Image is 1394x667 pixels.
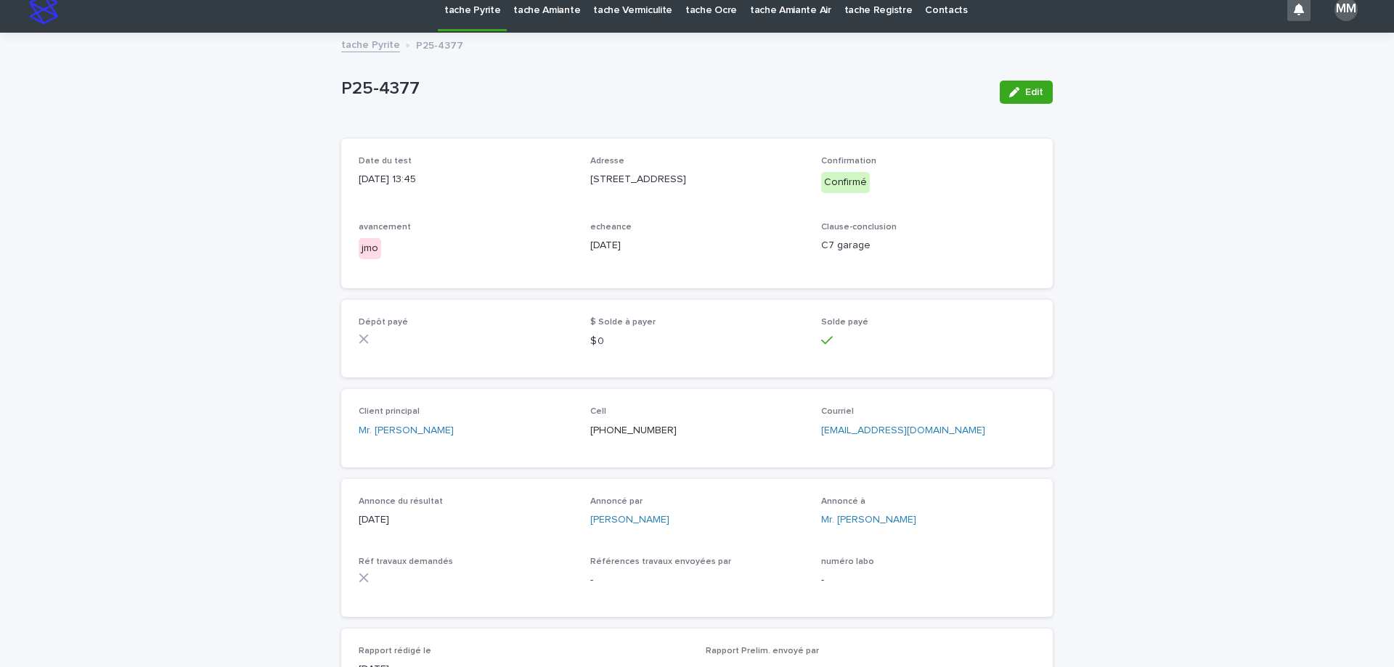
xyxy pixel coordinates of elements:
span: echeance [590,223,632,232]
span: Clause-conclusion [821,223,897,232]
span: Réf travaux demandés [359,557,453,566]
span: Rapport rédigé le [359,647,431,655]
span: Edit [1025,87,1043,97]
span: Cell [590,407,606,416]
span: Confirmation [821,157,876,165]
a: [PERSON_NAME] [590,512,669,528]
span: Annoncé par [590,497,643,506]
span: Date du test [359,157,412,165]
button: Edit [1000,81,1053,104]
span: Annoncé à [821,497,865,506]
span: Annonce du résultat [359,497,443,506]
div: Confirmé [821,172,870,193]
span: Adresse [590,157,624,165]
a: Mr. [PERSON_NAME] [821,512,916,528]
p: [PHONE_NUMBER] [590,423,804,438]
p: $ 0 [590,334,804,349]
p: C7 garage [821,238,1035,253]
span: Références travaux envoyées par [590,557,731,566]
div: jmo [359,238,381,259]
span: $ Solde à payer [590,318,656,327]
span: avancement [359,223,411,232]
a: tache Pyrite [341,36,400,52]
p: - [590,573,804,588]
span: Dépôt payé [359,318,408,327]
a: Mr. [PERSON_NAME] [359,423,454,438]
p: [DATE] [590,238,804,253]
p: [STREET_ADDRESS] [590,172,804,187]
p: [DATE] [359,512,573,528]
a: [EMAIL_ADDRESS][DOMAIN_NAME] [821,425,985,435]
span: numéro labo [821,557,874,566]
span: Rapport Prelim. envoyé par [706,647,819,655]
span: Solde payé [821,318,868,327]
p: P25-4377 [341,78,988,99]
span: Client principal [359,407,420,416]
span: Courriel [821,407,854,416]
p: P25-4377 [416,36,463,52]
p: - [821,573,1035,588]
p: [DATE] 13:45 [359,172,573,187]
